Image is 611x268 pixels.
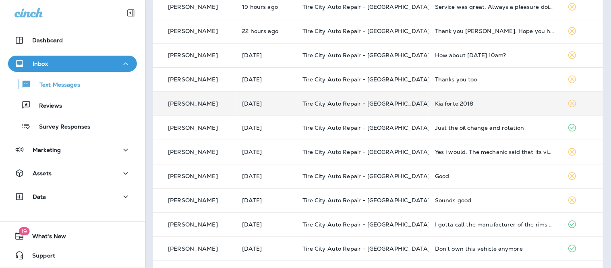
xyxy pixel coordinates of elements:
[8,97,137,114] button: Reviews
[33,60,48,67] p: Inbox
[435,221,555,228] div: I gotta call the manufacturer of the rims to figure out what lugs to buy. Once I figure that out ...
[19,227,29,235] span: 19
[8,189,137,205] button: Data
[242,4,290,10] p: Aug 26, 2025 01:06 PM
[242,100,290,107] p: Aug 25, 2025 04:35 PM
[24,233,66,243] span: What's New
[242,125,290,131] p: Aug 25, 2025 03:49 PM
[120,5,142,21] button: Collapse Sidebar
[168,125,218,131] p: [PERSON_NAME]
[31,81,80,89] p: Text Messages
[435,197,555,204] div: Sounds good
[435,149,555,155] div: Yes i would. The mechanic said that its vibrating against the gas tank.
[33,147,61,153] p: Marketing
[168,149,218,155] p: [PERSON_NAME]
[435,100,555,107] div: Kia forte 2018
[303,52,430,59] span: Tire City Auto Repair - [GEOGRAPHIC_DATA]
[435,52,555,58] div: How about September 18, 10am?
[303,197,430,204] span: Tire City Auto Repair - [GEOGRAPHIC_DATA]
[435,173,555,179] div: Good
[24,252,55,262] span: Support
[303,100,430,107] span: Tire City Auto Repair - [GEOGRAPHIC_DATA]
[168,76,218,83] p: [PERSON_NAME]
[435,125,555,131] div: Just the oil change and rotation
[242,173,290,179] p: Aug 25, 2025 03:02 PM
[8,142,137,158] button: Marketing
[242,149,290,155] p: Aug 25, 2025 03:10 PM
[242,197,290,204] p: Aug 25, 2025 02:55 PM
[242,52,290,58] p: Aug 25, 2025 05:16 PM
[303,148,430,156] span: Tire City Auto Repair - [GEOGRAPHIC_DATA]
[8,247,137,264] button: Support
[168,52,218,58] p: [PERSON_NAME]
[242,245,290,252] p: Aug 25, 2025 01:38 PM
[168,245,218,252] p: [PERSON_NAME]
[8,165,137,181] button: Assets
[303,124,430,131] span: Tire City Auto Repair - [GEOGRAPHIC_DATA]
[303,221,430,228] span: Tire City Auto Repair - [GEOGRAPHIC_DATA]
[168,221,218,228] p: [PERSON_NAME]
[303,76,430,83] span: Tire City Auto Repair - [GEOGRAPHIC_DATA]
[33,193,46,200] p: Data
[303,172,430,180] span: Tire City Auto Repair - [GEOGRAPHIC_DATA]
[8,56,137,72] button: Inbox
[168,100,218,107] p: [PERSON_NAME]
[242,28,290,34] p: Aug 26, 2025 09:48 AM
[303,27,430,35] span: Tire City Auto Repair - [GEOGRAPHIC_DATA]
[168,197,218,204] p: [PERSON_NAME]
[31,123,90,131] p: Survey Responses
[168,173,218,179] p: [PERSON_NAME]
[8,118,137,135] button: Survey Responses
[435,4,555,10] div: Service was great. Always a pleasure doing business with you Driving now but will write a review ...
[32,37,63,44] p: Dashboard
[303,245,430,252] span: Tire City Auto Repair - [GEOGRAPHIC_DATA]
[435,76,555,83] div: Thanks you too
[33,170,52,177] p: Assets
[242,221,290,228] p: Aug 25, 2025 02:48 PM
[242,76,290,83] p: Aug 25, 2025 04:37 PM
[168,4,218,10] p: [PERSON_NAME]
[31,102,62,110] p: Reviews
[8,76,137,93] button: Text Messages
[303,3,430,10] span: Tire City Auto Repair - [GEOGRAPHIC_DATA]
[8,228,137,244] button: 19What's New
[8,32,137,48] button: Dashboard
[435,245,555,252] div: Don't own this vehicle anymore
[168,28,218,34] p: [PERSON_NAME]
[435,28,555,34] div: Thank you Mike. Hope you have a great day.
